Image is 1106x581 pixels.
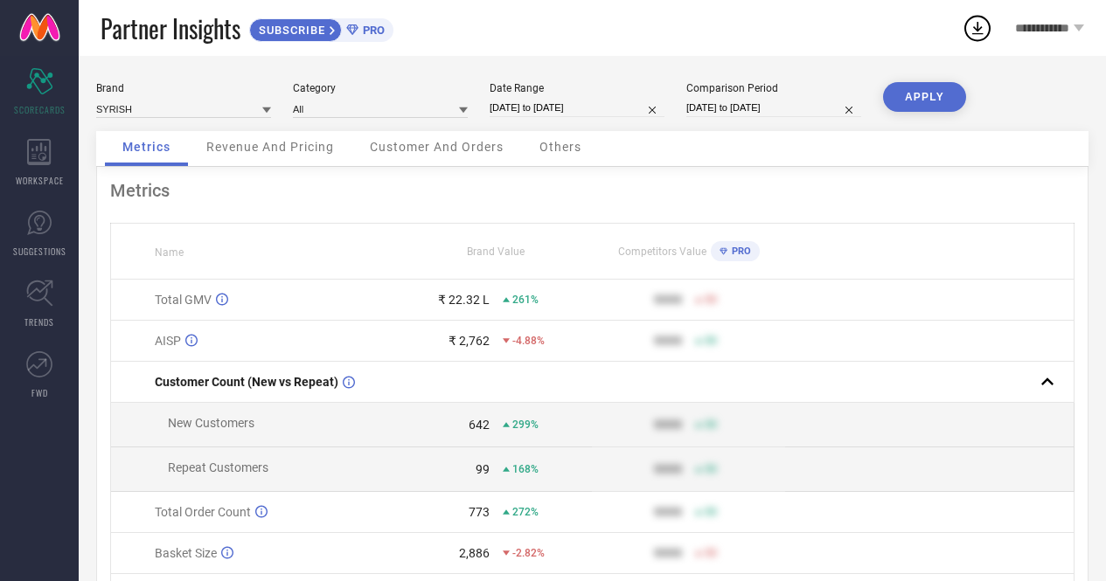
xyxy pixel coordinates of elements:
[727,246,751,257] span: PRO
[705,547,717,559] span: 50
[512,294,539,306] span: 261%
[512,547,545,559] span: -2.82%
[654,293,682,307] div: 9999
[250,24,330,37] span: SUBSCRIBE
[13,245,66,258] span: SUGGESTIONS
[206,140,334,154] span: Revenue And Pricing
[110,180,1075,201] div: Metrics
[539,140,581,154] span: Others
[654,334,682,348] div: 9999
[168,460,268,474] span: Repeat Customers
[370,140,504,154] span: Customer And Orders
[512,506,539,518] span: 272%
[438,293,490,307] div: ₹ 22.32 L
[512,418,539,431] span: 299%
[476,462,490,476] div: 99
[469,418,490,432] div: 642
[512,463,539,475] span: 168%
[883,82,966,112] button: APPLY
[654,418,682,432] div: 9999
[155,334,181,348] span: AISP
[686,82,861,94] div: Comparison Period
[686,99,861,117] input: Select comparison period
[155,293,212,307] span: Total GMV
[101,10,240,46] span: Partner Insights
[467,246,525,258] span: Brand Value
[449,334,490,348] div: ₹ 2,762
[155,375,338,389] span: Customer Count (New vs Repeat)
[358,24,385,37] span: PRO
[459,546,490,560] div: 2,886
[654,462,682,476] div: 9999
[962,12,993,44] div: Open download list
[705,335,717,347] span: 50
[490,82,664,94] div: Date Range
[705,294,717,306] span: 50
[16,174,64,187] span: WORKSPACE
[490,99,664,117] input: Select date range
[654,505,682,519] div: 9999
[14,103,66,116] span: SCORECARDS
[31,386,48,399] span: FWD
[249,14,393,42] a: SUBSCRIBEPRO
[705,418,717,431] span: 50
[155,505,251,519] span: Total Order Count
[155,246,184,259] span: Name
[654,546,682,560] div: 9999
[155,546,217,560] span: Basket Size
[618,246,706,258] span: Competitors Value
[469,505,490,519] div: 773
[24,315,54,329] span: TRENDS
[705,506,717,518] span: 50
[705,463,717,475] span: 50
[96,82,271,94] div: Brand
[293,82,468,94] div: Category
[168,416,254,430] span: New Customers
[512,335,545,347] span: -4.88%
[122,140,170,154] span: Metrics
